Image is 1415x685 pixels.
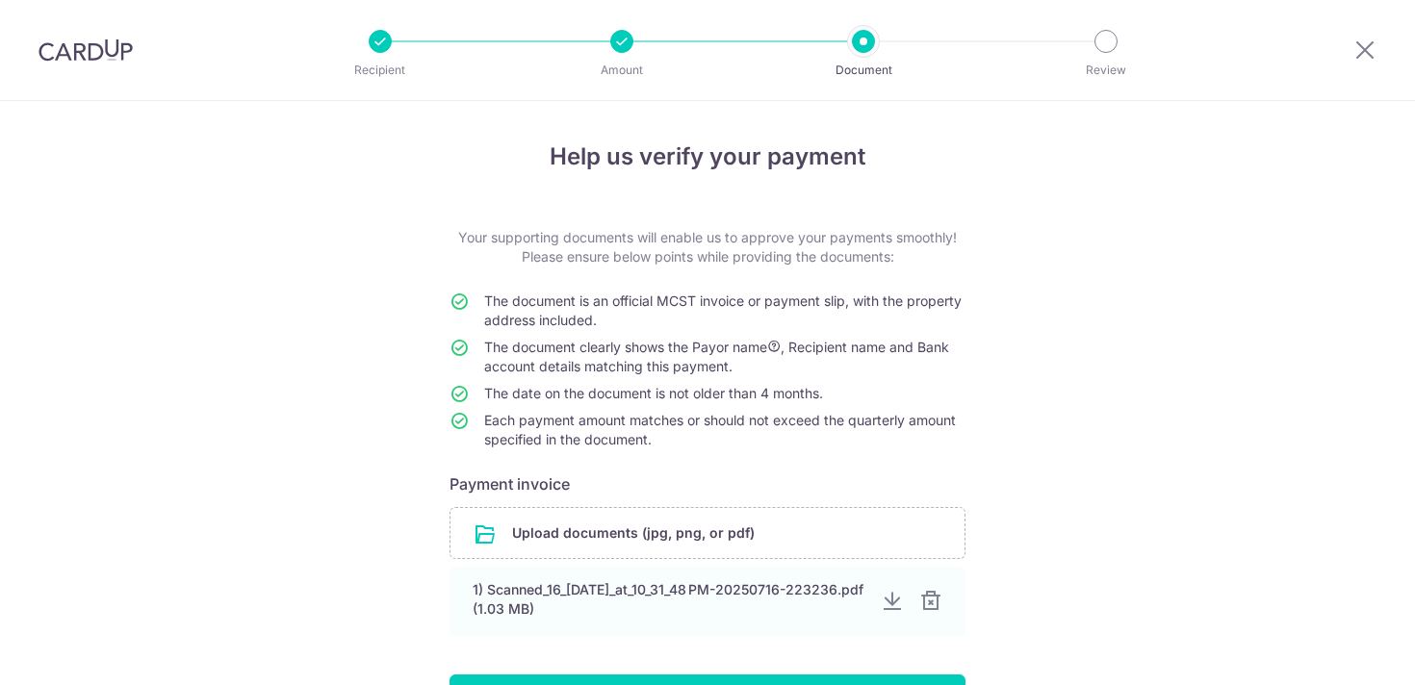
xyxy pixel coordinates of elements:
[551,61,693,80] p: Amount
[309,61,451,80] p: Recipient
[484,385,823,401] span: The date on the document is not older than 4 months.
[792,61,935,80] p: Document
[473,580,865,619] div: 1) Scanned_16_[DATE]_at_10_31_48 PM-20250716-223236.pdf (1.03 MB)
[450,472,965,495] h6: Payment invoice
[39,38,133,62] img: CardUp
[1035,61,1177,80] p: Review
[484,339,949,374] span: The document clearly shows the Payor name , Recipient name and Bank account details matching this...
[450,228,965,266] p: Your supporting documents will enable us to approve your payments smoothly! Please ensure below p...
[1291,627,1396,675] iframe: Opens a widget where you can find more information
[450,140,965,174] h4: Help us verify your payment
[484,412,956,447] span: Each payment amount matches or should not exceed the quarterly amount specified in the document.
[450,507,965,559] div: Upload documents (jpg, png, or pdf)
[484,292,962,328] span: The document is an official MCST invoice or payment slip, with the property address included.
